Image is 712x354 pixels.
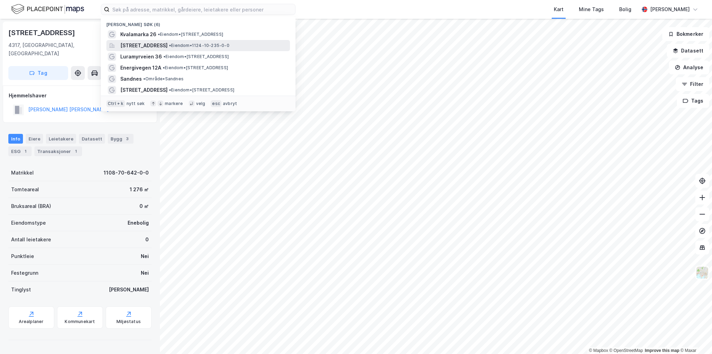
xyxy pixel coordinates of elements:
div: Miljøstatus [116,319,141,324]
div: Info [8,134,23,144]
span: • [143,76,145,81]
div: Hjemmelshaver [9,91,151,100]
div: nytt søk [127,101,145,106]
div: ESG [8,146,32,156]
div: Ctrl + k [106,100,125,107]
button: Bokmerker [662,27,709,41]
span: Eiendom • 1124-10-235-0-0 [169,43,229,48]
span: • [163,54,165,59]
div: Nei [141,252,149,260]
span: Sandnes [120,75,142,83]
div: Enebolig [128,219,149,227]
div: [PERSON_NAME] [650,5,690,14]
span: Luramyrveien 36 [120,53,162,61]
button: Tag [8,66,68,80]
input: Søk på adresse, matrikkel, gårdeiere, leietakere eller personer [110,4,295,15]
div: velg [196,101,205,106]
span: [STREET_ADDRESS] [120,86,168,94]
a: OpenStreetMap [609,348,643,353]
div: Kontrollprogram for chat [677,321,712,354]
div: [STREET_ADDRESS] [8,27,76,38]
span: Eiendom • [STREET_ADDRESS] [169,87,234,93]
div: 1 [22,148,29,155]
span: Energivegen 12A [120,64,161,72]
div: Bruksareal (BRA) [11,202,51,210]
div: Bolig [619,5,631,14]
span: Område • Sandnes [143,76,184,82]
div: 1 [72,148,79,155]
div: Arealplaner [19,319,43,324]
div: markere [165,101,183,106]
div: Eiendomstype [11,219,46,227]
div: Antall leietakere [11,235,51,244]
div: Nei [141,269,149,277]
div: 4317, [GEOGRAPHIC_DATA], [GEOGRAPHIC_DATA] [8,41,114,58]
div: Punktleie [11,252,34,260]
div: Datasett [79,134,105,144]
img: Z [696,266,709,279]
button: Datasett [667,44,709,58]
div: Transaksjoner [34,146,82,156]
div: Tomteareal [11,185,39,194]
span: [STREET_ADDRESS] [120,41,168,50]
div: 0 ㎡ [139,202,149,210]
div: 0 [145,235,149,244]
span: • [158,32,160,37]
div: Festegrunn [11,269,38,277]
img: logo.f888ab2527a4732fd821a326f86c7f29.svg [11,3,84,15]
div: avbryt [223,101,237,106]
button: Filter [676,77,709,91]
span: Eiendom • [STREET_ADDRESS] [163,65,228,71]
div: Matrikkel [11,169,34,177]
button: Tags [677,94,709,108]
div: esc [211,100,221,107]
span: Eiendom • [STREET_ADDRESS] [163,54,229,59]
a: Mapbox [589,348,608,353]
span: • [163,65,165,70]
div: 3 [124,135,131,142]
div: Kart [554,5,564,14]
span: • [169,43,171,48]
span: • [169,87,171,92]
iframe: Chat Widget [677,321,712,354]
div: 1108-70-642-0-0 [104,169,149,177]
button: Analyse [669,61,709,74]
div: Leietakere [46,134,76,144]
div: 1 276 ㎡ [130,185,149,194]
div: [PERSON_NAME] [109,285,149,294]
span: Kvalamarka 26 [120,30,156,39]
div: Eiere [26,134,43,144]
span: Eiendom • [STREET_ADDRESS] [158,32,223,37]
div: Tinglyst [11,285,31,294]
div: [PERSON_NAME] søk (6) [101,16,296,29]
div: Bygg [108,134,133,144]
a: Improve this map [645,348,679,353]
div: Kommunekart [65,319,95,324]
div: Mine Tags [579,5,604,14]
